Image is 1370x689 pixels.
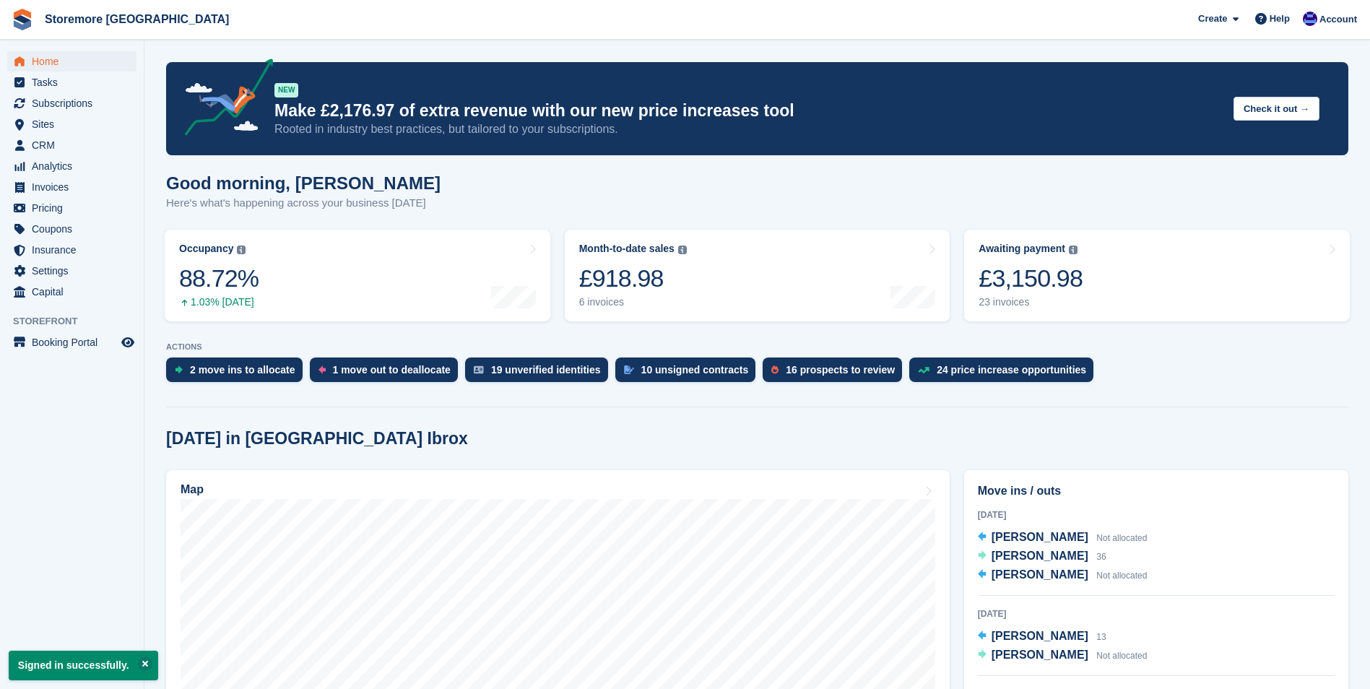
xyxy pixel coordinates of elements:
a: menu [7,282,136,302]
div: Month-to-date sales [579,243,675,255]
div: 16 prospects to review [786,364,895,376]
img: price_increase_opportunities-93ffe204e8149a01c8c9dc8f82e8f89637d9d84a8eef4429ea346261dce0b2c0.svg [918,367,929,373]
span: [PERSON_NAME] [992,568,1088,581]
a: menu [7,177,136,197]
a: [PERSON_NAME] Not allocated [978,646,1148,665]
span: Tasks [32,72,118,92]
div: 6 invoices [579,296,687,308]
div: 88.72% [179,264,259,293]
div: 1.03% [DATE] [179,296,259,308]
h2: [DATE] in [GEOGRAPHIC_DATA] Ibrox [166,429,468,448]
a: menu [7,240,136,260]
a: menu [7,72,136,92]
p: Signed in successfully. [9,651,158,680]
span: Sites [32,114,118,134]
h1: Good morning, [PERSON_NAME] [166,173,441,193]
a: menu [7,198,136,218]
div: [DATE] [978,607,1335,620]
img: move_ins_to_allocate_icon-fdf77a2bb77ea45bf5b3d319d69a93e2d87916cf1d5bf7949dd705db3b84f3ca.svg [175,365,183,374]
a: menu [7,261,136,281]
img: price-adjustments-announcement-icon-8257ccfd72463d97f412b2fc003d46551f7dbcb40ab6d574587a9cd5c0d94... [173,58,274,141]
a: Preview store [119,334,136,351]
span: [PERSON_NAME] [992,550,1088,562]
a: Storemore [GEOGRAPHIC_DATA] [39,7,235,31]
a: Month-to-date sales £918.98 6 invoices [565,230,950,321]
div: 19 unverified identities [491,364,601,376]
div: Awaiting payment [979,243,1065,255]
span: Capital [32,282,118,302]
span: Home [32,51,118,71]
p: Here's what's happening across your business [DATE] [166,195,441,212]
img: move_outs_to_deallocate_icon-f764333ba52eb49d3ac5e1228854f67142a1ed5810a6f6cc68b1a99e826820c5.svg [318,365,326,374]
span: [PERSON_NAME] [992,630,1088,642]
span: Subscriptions [32,93,118,113]
img: Angela [1303,12,1317,26]
span: Invoices [32,177,118,197]
span: Create [1198,12,1227,26]
img: contract_signature_icon-13c848040528278c33f63329250d36e43548de30e8caae1d1a13099fd9432cc5.svg [624,365,634,374]
span: 13 [1096,632,1106,642]
a: 24 price increase opportunities [909,357,1101,389]
div: 10 unsigned contracts [641,364,749,376]
img: stora-icon-8386f47178a22dfd0bd8f6a31ec36ba5ce8667c1dd55bd0f319d3a0aa187defe.svg [12,9,33,30]
img: verify_identity-adf6edd0f0f0b5bbfe63781bf79b02c33cf7c696d77639b501bdc392416b5a36.svg [474,365,484,374]
img: icon-info-grey-7440780725fd019a000dd9b08b2336e03edf1995a4989e88bcd33f0948082b44.svg [1069,246,1078,254]
a: menu [7,219,136,239]
p: Rooted in industry best practices, but tailored to your subscriptions. [274,121,1222,137]
span: CRM [32,135,118,155]
p: ACTIONS [166,342,1348,352]
img: prospect-51fa495bee0391a8d652442698ab0144808aea92771e9ea1ae160a38d050c398.svg [771,365,779,374]
span: Not allocated [1096,571,1147,581]
a: menu [7,93,136,113]
img: icon-info-grey-7440780725fd019a000dd9b08b2336e03edf1995a4989e88bcd33f0948082b44.svg [237,246,246,254]
p: Make £2,176.97 of extra revenue with our new price increases tool [274,100,1222,121]
a: [PERSON_NAME] 36 [978,547,1106,566]
a: 16 prospects to review [763,357,909,389]
div: [DATE] [978,508,1335,521]
div: £3,150.98 [979,264,1083,293]
span: Booking Portal [32,332,118,352]
span: Settings [32,261,118,281]
div: 23 invoices [979,296,1083,308]
div: NEW [274,83,298,97]
div: £918.98 [579,264,687,293]
span: [PERSON_NAME] [992,649,1088,661]
a: menu [7,114,136,134]
div: 24 price increase opportunities [937,364,1086,376]
div: 1 move out to deallocate [333,364,451,376]
span: Not allocated [1096,651,1147,661]
a: Occupancy 88.72% 1.03% [DATE] [165,230,550,321]
a: 19 unverified identities [465,357,615,389]
span: [PERSON_NAME] [992,531,1088,543]
span: Account [1319,12,1357,27]
a: [PERSON_NAME] 13 [978,628,1106,646]
div: Occupancy [179,243,233,255]
h2: Move ins / outs [978,482,1335,500]
a: menu [7,135,136,155]
img: icon-info-grey-7440780725fd019a000dd9b08b2336e03edf1995a4989e88bcd33f0948082b44.svg [678,246,687,254]
span: Help [1270,12,1290,26]
a: menu [7,156,136,176]
a: [PERSON_NAME] Not allocated [978,529,1148,547]
span: Storefront [13,314,144,329]
div: 2 move ins to allocate [190,364,295,376]
a: 1 move out to deallocate [310,357,465,389]
span: Insurance [32,240,118,260]
h2: Map [181,483,204,496]
a: menu [7,51,136,71]
a: Awaiting payment £3,150.98 23 invoices [964,230,1350,321]
span: Pricing [32,198,118,218]
a: 10 unsigned contracts [615,357,763,389]
span: Coupons [32,219,118,239]
a: 2 move ins to allocate [166,357,310,389]
span: Not allocated [1096,533,1147,543]
button: Check it out → [1234,97,1319,121]
a: [PERSON_NAME] Not allocated [978,566,1148,585]
span: Analytics [32,156,118,176]
span: 36 [1096,552,1106,562]
a: menu [7,332,136,352]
